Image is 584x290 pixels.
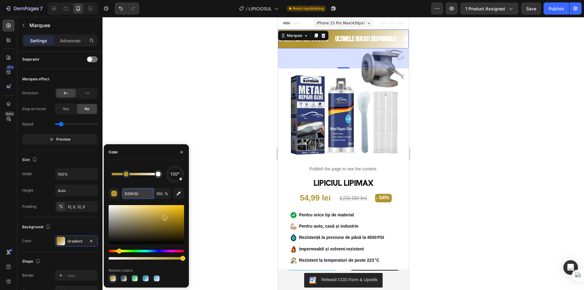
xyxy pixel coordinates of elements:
[563,260,578,275] div: Open Intercom Messenger
[109,268,132,273] div: Recent colors
[97,177,101,185] div: -
[22,273,34,278] div: Border
[549,5,564,12] div: Publish
[85,106,89,112] span: No
[5,33,126,139] a: LIPICIUL LIPIMAX
[165,191,168,197] span: %
[22,223,52,231] div: Background
[6,65,15,70] div: 450
[249,5,272,12] span: LIPICIOSUL
[22,156,38,164] div: Size
[22,121,33,127] div: Speed
[5,175,53,187] div: 54,99 lei
[122,188,154,199] input: Eg: FFFFFF
[21,239,106,247] p: Rezistent la temperaturi de peste 223 °C
[68,204,96,210] div: 12, 0, 12, 0
[126,19,175,25] p: OFERTA EXPIRA CURAND
[56,176,94,186] div: 120,00 lei
[22,57,40,62] div: Separator
[63,106,69,112] span: Yes
[460,2,519,15] button: 1 product assigned
[5,111,15,116] div: Beta
[22,204,36,209] div: Padding
[22,134,98,145] button: Preview
[21,205,106,213] p: Pentru auto, casă și industrie
[170,170,179,178] span: 130°
[60,37,81,44] p: Advanced
[22,90,38,96] div: Direction
[5,161,126,171] h1: LIPICIUL LIPIMAX
[22,76,49,82] div: Marquee effect
[55,185,97,196] input: Auto
[109,250,184,252] div: Hue
[40,5,43,12] p: 7
[22,106,46,112] div: Stop on hover
[22,238,32,244] div: Color
[293,6,324,11] span: Need republishing
[22,257,42,266] div: Shape
[30,37,47,44] p: Settings
[526,6,536,11] span: Save
[100,177,112,185] div: 54%
[21,229,86,234] strong: Impermeabil și solvent‑rezistent
[55,169,97,180] input: Auto
[115,2,139,15] div: Undo/Redo
[521,2,541,15] button: Save
[278,17,409,290] iframe: Design area
[30,22,95,29] p: Marquee
[2,2,45,15] button: 7
[22,171,32,177] div: Width
[68,273,96,278] div: Add...
[21,217,106,224] p: Rezistență la presiune de până la 4500 PSI
[8,16,26,21] div: Marquee
[68,239,85,244] div: Gradient
[465,5,505,12] span: 1 product assigned
[109,149,118,155] div: Color
[56,136,71,142] span: Preview
[22,188,33,193] div: Height
[21,194,106,202] p: Pentru orice tip de material
[544,2,569,15] button: Publish
[246,5,247,12] span: /
[5,149,126,155] p: Publish the page to see the content.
